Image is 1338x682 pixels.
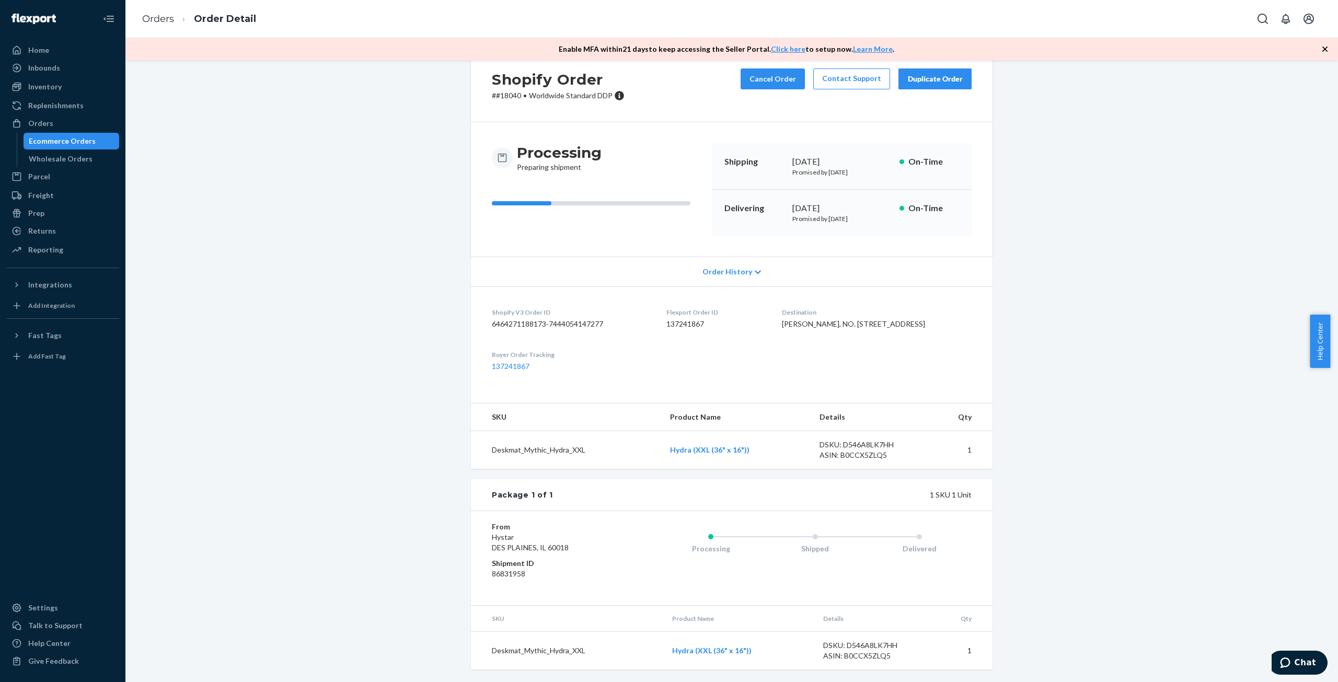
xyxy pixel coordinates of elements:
a: Parcel [6,168,119,185]
span: [PERSON_NAME], NO. [STREET_ADDRESS] [782,319,925,328]
div: Inventory [28,82,62,92]
dd: 6464271188173-7444054147277 [492,319,650,329]
a: Returns [6,223,119,239]
div: Delivered [867,544,972,554]
div: DSKU: D546A8LK7HH [820,440,918,450]
a: Add Fast Tag [6,348,119,365]
div: Wholesale Orders [29,154,93,164]
div: Shipped [763,544,868,554]
span: Hystar DES PLAINES, IL 60018 [492,533,569,552]
div: Settings [28,603,58,613]
img: Flexport logo [11,14,56,24]
a: Order Detail [194,13,256,25]
div: Add Integration [28,301,75,310]
td: Deskmat_Mythic_Hydra_XXL [471,632,664,670]
span: Order History [702,267,752,277]
div: Ecommerce Orders [29,136,96,146]
dt: Buyer Order Tracking [492,350,650,359]
div: Package 1 of 1 [492,490,553,500]
div: Prep [28,208,44,218]
td: Deskmat_Mythic_Hydra_XXL [471,431,662,469]
div: Add Fast Tag [28,352,66,361]
div: Preparing shipment [517,143,602,172]
dd: 86831958 [492,569,617,579]
div: Freight [28,190,54,201]
p: Enable MFA within 21 days to keep accessing the Seller Portal. to setup now. . [559,44,894,54]
p: On-Time [908,156,959,168]
span: Worldwide Standard DDP [529,91,613,100]
button: Talk to Support [6,617,119,634]
a: Wholesale Orders [24,151,120,167]
a: Hydra (XXL (36" x 16")) [672,646,752,655]
button: Integrations [6,276,119,293]
div: Help Center [28,638,71,649]
th: Product Name [662,403,811,431]
dt: From [492,522,617,532]
a: Settings [6,599,119,616]
div: Processing [659,544,763,554]
div: DSKU: D546A8LK7HH [823,640,921,651]
div: Replenishments [28,100,84,111]
td: 1 [929,632,993,670]
td: 1 [926,431,993,469]
a: Hydra (XXL (36" x 16")) [670,445,749,454]
a: Freight [6,187,119,204]
div: Orders [28,118,53,129]
a: Replenishments [6,97,119,114]
button: Fast Tags [6,327,119,344]
a: 137241867 [492,362,529,371]
th: Details [815,606,930,632]
span: Help Center [1310,315,1330,368]
a: Orders [6,115,119,132]
dd: 137241867 [666,319,765,329]
button: Open notifications [1275,8,1296,29]
th: Qty [926,403,993,431]
div: Inbounds [28,63,60,73]
dt: Shipment ID [492,558,617,569]
button: Open account menu [1298,8,1319,29]
div: Returns [28,226,56,236]
a: Prep [6,205,119,222]
ol: breadcrumbs [134,4,264,34]
iframe: Opens a widget where you can chat to one of our agents [1272,651,1328,677]
div: Give Feedback [28,656,79,666]
button: Duplicate Order [898,68,972,89]
button: Close Navigation [98,8,119,29]
a: Inbounds [6,60,119,76]
div: 1 SKU 1 Unit [553,490,972,500]
p: Promised by [DATE] [792,168,891,177]
p: Delivering [724,202,784,214]
div: Reporting [28,245,63,255]
a: Help Center [6,635,119,652]
button: Open Search Box [1252,8,1273,29]
span: • [523,91,527,100]
div: ASIN: B0CCX5ZLQ5 [820,450,918,460]
dt: Shopify V3 Order ID [492,308,650,317]
div: [DATE] [792,156,891,168]
p: On-Time [908,202,959,214]
a: Click here [771,44,805,53]
div: Parcel [28,171,50,182]
button: Give Feedback [6,653,119,669]
a: Contact Support [813,68,890,89]
div: Fast Tags [28,330,62,341]
div: Home [28,45,49,55]
div: Duplicate Order [907,74,963,84]
a: Add Integration [6,297,119,314]
p: Shipping [724,156,784,168]
a: Ecommerce Orders [24,133,120,149]
th: SKU [471,606,664,632]
a: Home [6,42,119,59]
button: Cancel Order [741,68,805,89]
div: Talk to Support [28,620,83,631]
dt: Flexport Order ID [666,308,765,317]
th: Product Name [664,606,815,632]
th: Details [811,403,926,431]
a: Reporting [6,241,119,258]
th: SKU [471,403,662,431]
h3: Processing [517,143,602,162]
div: Integrations [28,280,72,290]
a: Learn More [853,44,893,53]
a: Orders [142,13,174,25]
